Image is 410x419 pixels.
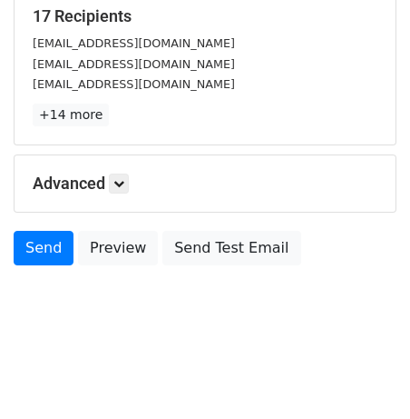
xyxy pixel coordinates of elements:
[33,104,109,126] a: +14 more
[162,231,300,265] a: Send Test Email
[319,332,410,419] iframe: Chat Widget
[33,77,235,91] small: [EMAIL_ADDRESS][DOMAIN_NAME]
[33,6,377,26] h5: 17 Recipients
[33,57,235,71] small: [EMAIL_ADDRESS][DOMAIN_NAME]
[33,174,377,194] h5: Advanced
[78,231,158,265] a: Preview
[33,36,235,50] small: [EMAIL_ADDRESS][DOMAIN_NAME]
[14,231,73,265] a: Send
